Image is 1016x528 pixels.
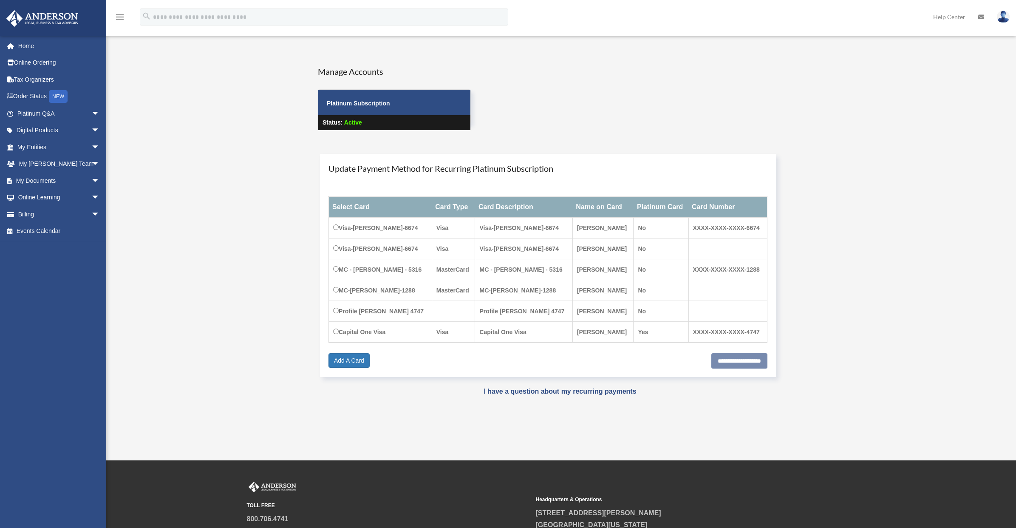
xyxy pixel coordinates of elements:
[344,119,362,126] span: Active
[572,197,634,218] th: Name on Card
[634,238,688,259] td: No
[572,301,634,322] td: [PERSON_NAME]
[91,172,108,190] span: arrow_drop_down
[329,280,432,301] td: MC-[PERSON_NAME]-1288
[115,15,125,22] a: menu
[6,139,113,156] a: My Entitiesarrow_drop_down
[572,218,634,238] td: [PERSON_NAME]
[572,322,634,343] td: [PERSON_NAME]
[536,509,661,517] a: [STREET_ADDRESS][PERSON_NAME]
[91,156,108,173] span: arrow_drop_down
[49,90,68,103] div: NEW
[328,353,370,368] a: Add A Card
[6,156,113,173] a: My [PERSON_NAME] Teamarrow_drop_down
[432,238,475,259] td: Visa
[475,322,572,343] td: Capital One Visa
[6,172,113,189] a: My Documentsarrow_drop_down
[475,259,572,280] td: MC - [PERSON_NAME] - 5316
[432,197,475,218] th: Card Type
[247,501,530,510] small: TOLL FREE
[142,11,151,21] i: search
[475,280,572,301] td: MC-[PERSON_NAME]-1288
[4,10,81,27] img: Anderson Advisors Platinum Portal
[329,238,432,259] td: Visa-[PERSON_NAME]-6674
[475,238,572,259] td: Visa-[PERSON_NAME]-6674
[323,119,342,126] strong: Status:
[6,206,113,223] a: Billingarrow_drop_down
[634,218,688,238] td: No
[688,218,767,238] td: XXXX-XXXX-XXXX-6674
[432,322,475,343] td: Visa
[432,218,475,238] td: Visa
[247,515,289,522] a: 800.706.4741
[329,259,432,280] td: MC - [PERSON_NAME] - 5316
[329,197,432,218] th: Select Card
[329,322,432,343] td: Capital One Visa
[634,259,688,280] td: No
[572,259,634,280] td: [PERSON_NAME]
[688,197,767,218] th: Card Number
[475,197,572,218] th: Card Description
[115,12,125,22] i: menu
[6,122,113,139] a: Digital Productsarrow_drop_down
[634,197,688,218] th: Platinum Card
[634,301,688,322] td: No
[6,54,113,71] a: Online Ordering
[688,322,767,343] td: XXXX-XXXX-XXXX-4747
[688,259,767,280] td: XXXX-XXXX-XXXX-1288
[997,11,1010,23] img: User Pic
[634,322,688,343] td: Yes
[6,189,113,206] a: Online Learningarrow_drop_down
[6,105,113,122] a: Platinum Q&Aarrow_drop_down
[91,189,108,207] span: arrow_drop_down
[634,280,688,301] td: No
[91,139,108,156] span: arrow_drop_down
[91,105,108,122] span: arrow_drop_down
[6,71,113,88] a: Tax Organizers
[91,206,108,223] span: arrow_drop_down
[432,259,475,280] td: MasterCard
[536,495,819,504] small: Headquarters & Operations
[327,100,390,107] strong: Platinum Subscription
[432,280,475,301] td: MasterCard
[328,162,767,174] h4: Update Payment Method for Recurring Platinum Subscription
[572,280,634,301] td: [PERSON_NAME]
[572,238,634,259] td: [PERSON_NAME]
[475,218,572,238] td: Visa-[PERSON_NAME]-6674
[6,223,113,240] a: Events Calendar
[329,218,432,238] td: Visa-[PERSON_NAME]-6674
[91,122,108,139] span: arrow_drop_down
[247,482,298,493] img: Anderson Advisors Platinum Portal
[475,301,572,322] td: Profile [PERSON_NAME] 4747
[6,37,113,54] a: Home
[329,301,432,322] td: Profile [PERSON_NAME] 4747
[6,88,113,105] a: Order StatusNEW
[484,388,636,395] a: I have a question about my recurring payments
[318,65,471,77] h4: Manage Accounts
